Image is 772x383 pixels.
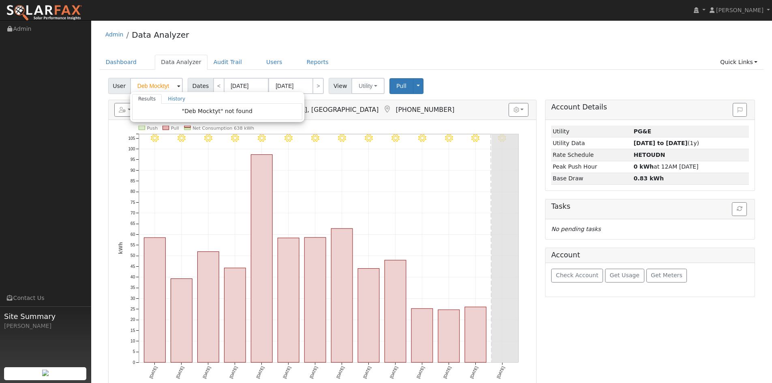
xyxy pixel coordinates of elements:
text: 95 [130,157,135,162]
span: Get Usage [610,272,639,278]
a: Audit Trail [207,55,248,70]
input: Select a User [130,78,183,94]
i: 8/31 - Clear [284,134,293,142]
text: [DATE] [336,366,345,379]
a: < [213,78,225,94]
rect: onclick="" [224,268,246,362]
text: 35 [130,286,135,290]
td: Rate Schedule [551,149,632,161]
a: Admin [105,31,124,38]
a: Results [132,94,162,104]
text: 75 [130,200,135,205]
text: [DATE] [282,366,291,379]
a: Users [260,55,289,70]
button: Issue History [733,103,747,117]
span: Dates [188,78,214,94]
span: User [108,78,130,94]
text: 10 [130,339,135,343]
h5: Account [551,251,580,259]
a: Map [383,105,391,113]
rect: onclick="" [304,238,326,362]
text: 100 [128,147,135,151]
a: Reports [301,55,335,70]
i: 8/27 - Clear [177,134,186,142]
i: 9/03 - Clear [365,134,373,142]
text: 15 [130,328,135,333]
span: View [329,78,352,94]
text: [DATE] [229,366,238,379]
text: 0 [133,360,135,365]
text: [DATE] [202,366,211,379]
a: History [162,94,191,104]
text: [DATE] [443,366,452,379]
rect: onclick="" [411,309,433,363]
i: 9/01 - Clear [311,134,319,142]
span: Get Meters [651,272,682,278]
i: 9/02 - Clear [338,134,346,142]
h5: Tasks [551,202,749,211]
i: 9/04 - Clear [391,134,400,142]
text: Net Consumption 638 kWh [192,125,254,131]
text: [DATE] [175,366,184,379]
rect: onclick="" [385,260,406,362]
span: Check Account [556,272,599,278]
button: Pull [389,78,413,94]
div: [PERSON_NAME] [4,322,87,330]
img: retrieve [42,370,49,376]
button: Check Account [551,269,603,282]
i: 8/26 - Clear [151,134,159,142]
text: Push [147,125,158,131]
strong: 0.83 kWh [633,175,664,182]
a: Data Analyzer [155,55,207,70]
td: at 12AM [DATE] [632,161,749,173]
span: [PHONE_NUMBER] [396,106,454,113]
text: 65 [130,222,135,226]
text: 20 [130,318,135,322]
text: 55 [130,243,135,247]
text: 85 [130,179,135,183]
strong: ID: 17266397, authorized: 09/09/25 [633,128,651,135]
button: Get Meters [646,269,687,282]
text: [DATE] [496,366,505,379]
button: Utility [351,78,385,94]
a: Dashboard [100,55,143,70]
text: 45 [130,264,135,269]
rect: onclick="" [251,155,272,363]
strong: [DATE] to [DATE] [633,140,687,146]
rect: onclick="" [278,238,299,362]
text: 30 [130,296,135,301]
rect: onclick="" [171,279,192,363]
text: 25 [130,307,135,311]
rect: onclick="" [197,252,219,362]
span: Site Summary [4,311,87,322]
strong: 0 kWh [633,163,654,170]
td: Peak Push Hour [551,161,632,173]
i: 9/05 - Clear [418,134,426,142]
i: 8/28 - Clear [204,134,212,142]
span: "Deb Mocktyt" not found [182,108,252,114]
text: [DATE] [362,366,372,379]
span: Pull [396,83,406,89]
text: kWh [118,242,124,254]
span: [PERSON_NAME] [716,7,763,13]
i: 8/29 - Clear [231,134,239,142]
td: Utility [551,126,632,137]
rect: onclick="" [331,229,353,362]
text: 60 [130,232,135,237]
h5: Account Details [551,103,749,111]
td: Base Draw [551,173,632,184]
a: Quick Links [714,55,763,70]
rect: onclick="" [465,307,486,363]
text: [DATE] [389,366,398,379]
i: 9/07 - Clear [471,134,479,142]
span: (1y) [633,140,699,146]
i: 8/30 - Clear [258,134,266,142]
text: [DATE] [255,366,265,379]
a: > [312,78,324,94]
text: [DATE] [148,366,158,379]
span: [GEOGRAPHIC_DATA], [GEOGRAPHIC_DATA] [240,106,379,113]
text: Pull [171,125,179,131]
text: 80 [130,189,135,194]
img: SolarFax [6,4,82,21]
text: 90 [130,168,135,173]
